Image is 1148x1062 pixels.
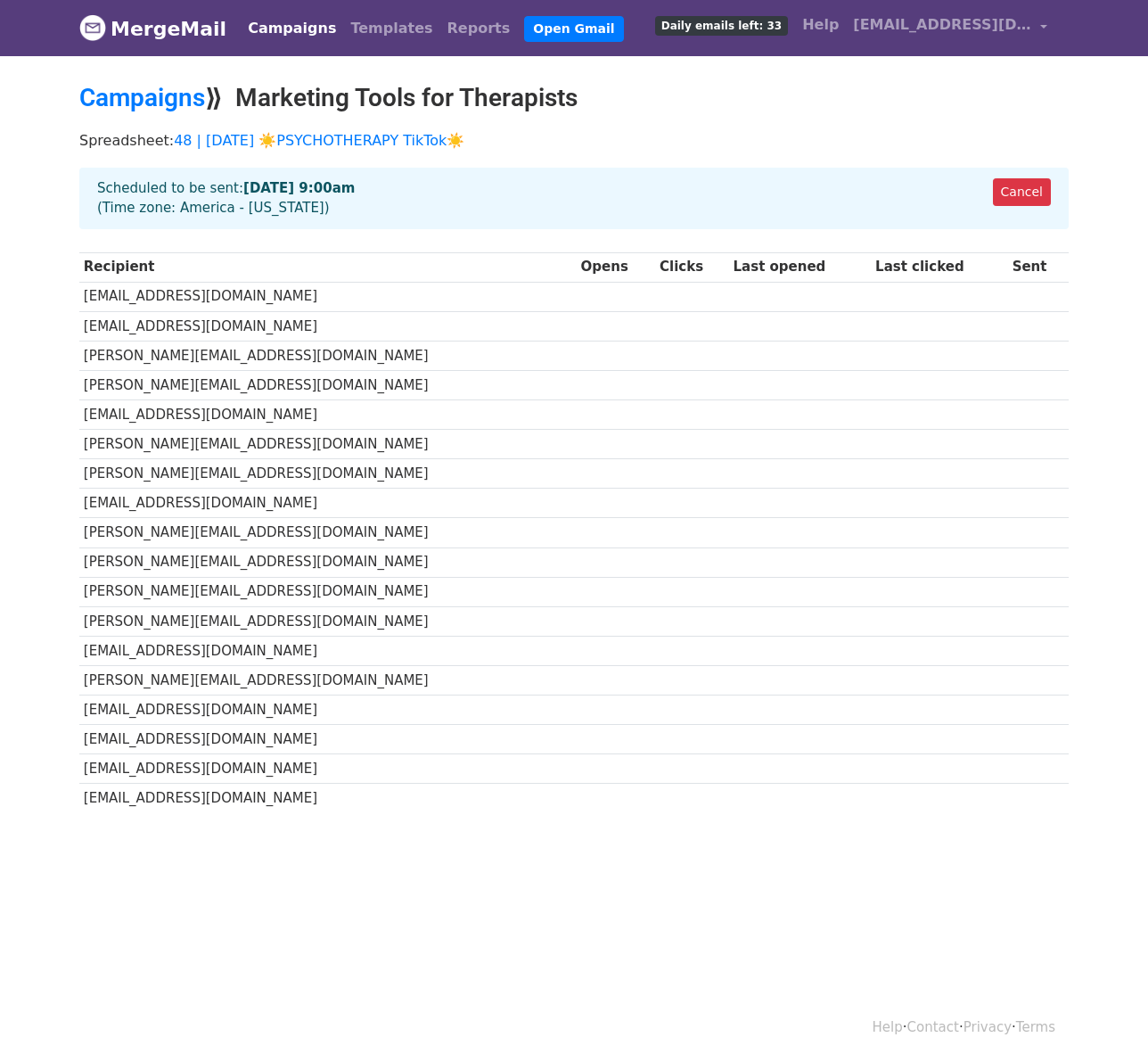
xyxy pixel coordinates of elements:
[79,83,205,112] a: Campaigns
[79,252,577,282] th: Recipient
[79,725,577,754] td: [EMAIL_ADDRESS][DOMAIN_NAME]
[79,311,577,341] td: [EMAIL_ADDRESS][DOMAIN_NAME]
[729,252,872,282] th: Last opened
[655,252,729,282] th: Clicks
[993,178,1051,206] a: Cancel
[853,14,1031,36] span: [EMAIL_ADDRESS][DOMAIN_NAME]
[79,430,577,459] td: [PERSON_NAME][EMAIL_ADDRESS][DOMAIN_NAME]
[1016,1019,1055,1035] a: Terms
[79,168,1069,229] div: Scheduled to be sent: (Time zone: America - [US_STATE])
[79,754,577,784] td: [EMAIL_ADDRESS][DOMAIN_NAME]
[79,370,577,399] td: [PERSON_NAME][EMAIL_ADDRESS][DOMAIN_NAME]
[79,131,1069,150] p: Spreadsheet:
[79,636,577,665] td: [EMAIL_ADDRESS][DOMAIN_NAME]
[79,83,1069,113] h2: ⟫ Marketing Tools for Therapists
[873,1019,903,1035] a: Help
[79,547,577,577] td: [PERSON_NAME][EMAIL_ADDRESS][DOMAIN_NAME]
[577,252,655,282] th: Opens
[79,489,577,518] td: [EMAIL_ADDRESS][DOMAIN_NAME]
[243,180,355,196] strong: [DATE] 9:00am
[79,14,106,41] img: MergeMail logo
[963,1019,1012,1035] a: Privacy
[79,518,577,547] td: [PERSON_NAME][EMAIL_ADDRESS][DOMAIN_NAME]
[79,10,226,47] a: MergeMail
[524,16,623,42] a: Open Gmail
[174,132,464,149] a: 48 | [DATE] ☀️PSYCHOTHERAPY TikTok☀️
[79,665,577,695] td: [PERSON_NAME][EMAIL_ADDRESS][DOMAIN_NAME]
[907,1019,959,1035] a: Contact
[1008,252,1069,282] th: Sent
[79,400,577,430] td: [EMAIL_ADDRESS][DOMAIN_NAME]
[846,7,1054,49] a: [EMAIL_ADDRESS][DOMAIN_NAME]
[79,459,577,489] td: [PERSON_NAME][EMAIL_ADDRESS][DOMAIN_NAME]
[79,696,577,725] td: [EMAIL_ADDRESS][DOMAIN_NAME]
[79,341,577,370] td: [PERSON_NAME][EMAIL_ADDRESS][DOMAIN_NAME]
[440,11,518,46] a: Reports
[655,16,788,36] span: Daily emails left: 33
[79,606,577,636] td: [PERSON_NAME][EMAIL_ADDRESS][DOMAIN_NAME]
[648,7,795,43] a: Daily emails left: 33
[79,282,577,311] td: [EMAIL_ADDRESS][DOMAIN_NAME]
[795,7,846,43] a: Help
[871,252,1008,282] th: Last clicked
[343,11,439,46] a: Templates
[79,577,577,606] td: [PERSON_NAME][EMAIL_ADDRESS][DOMAIN_NAME]
[241,11,343,46] a: Campaigns
[79,784,577,813] td: [EMAIL_ADDRESS][DOMAIN_NAME]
